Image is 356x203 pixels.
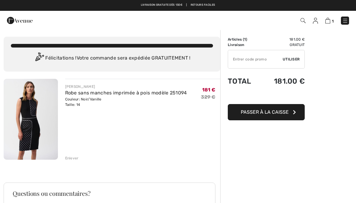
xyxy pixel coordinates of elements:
[313,18,318,24] img: Mes infos
[332,19,334,23] span: 1
[283,57,300,62] span: Utiliser
[202,87,216,93] span: 181 €
[261,37,305,42] td: 181.00 €
[191,3,215,7] a: Retours faciles
[11,52,213,64] div: Félicitations ! Votre commande sera expédiée GRATUITEMENT !
[228,37,261,42] td: Articles ( )
[342,18,348,24] img: Menu
[33,52,45,64] img: Congratulation2.svg
[186,3,187,7] span: |
[300,18,306,23] img: Recherche
[228,104,305,120] button: Passer à la caisse
[13,190,206,196] h3: Questions ou commentaires?
[241,109,289,115] span: Passer à la caisse
[65,97,187,107] div: Couleur: Noir/Vanille Taille: 14
[7,17,33,23] a: 1ère Avenue
[4,79,58,160] img: Robe sans manches imprimée à pois modèle 251094
[65,155,79,161] div: Enlever
[65,84,187,89] div: [PERSON_NAME]
[325,17,334,24] a: 1
[201,94,216,100] s: 329 €
[261,71,305,91] td: 181.00 €
[261,42,305,48] td: Gratuit
[228,71,261,91] td: Total
[228,91,305,102] iframe: PayPal
[65,90,187,96] a: Robe sans manches imprimée à pois modèle 251094
[141,3,183,7] a: Livraison gratuite dès 130€
[228,42,261,48] td: Livraison
[7,14,33,26] img: 1ère Avenue
[228,50,283,68] input: Code promo
[325,18,330,23] img: Panier d'achat
[244,37,246,42] span: 1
